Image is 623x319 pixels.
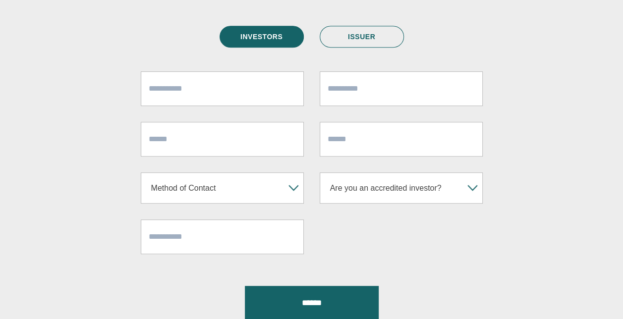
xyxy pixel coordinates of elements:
b: ▾ [463,173,482,203]
a: INVESTORS [220,26,304,48]
span: Method of Contact [146,173,284,203]
a: ISSUER [320,26,404,48]
span: Are you an accredited investor? [325,173,463,203]
b: ▾ [284,173,303,203]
